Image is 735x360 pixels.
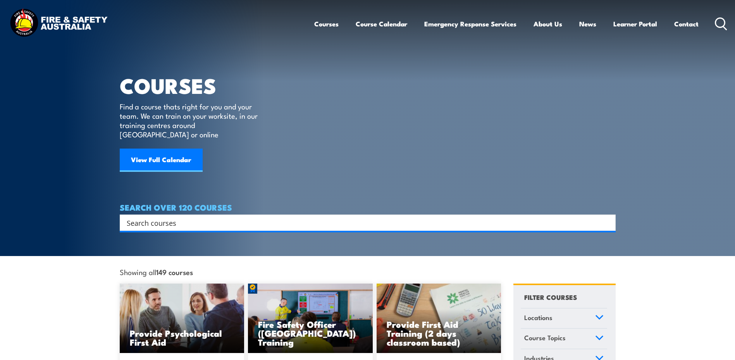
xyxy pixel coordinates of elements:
[120,268,193,276] span: Showing all
[377,284,501,353] a: Provide First Aid Training (2 days classroom based)
[674,14,699,34] a: Contact
[524,332,566,343] span: Course Topics
[120,284,244,353] a: Provide Psychological First Aid
[521,329,607,349] a: Course Topics
[130,329,234,346] h3: Provide Psychological First Aid
[424,14,516,34] a: Emergency Response Services
[120,102,261,139] p: Find a course thats right for you and your team. We can train on your worksite, in our training c...
[127,217,599,228] input: Search input
[602,217,613,228] button: Search magnifier button
[613,14,657,34] a: Learner Portal
[356,14,407,34] a: Course Calendar
[120,284,244,353] img: Mental Health First Aid Training Course from Fire & Safety Australia
[579,14,596,34] a: News
[524,292,577,302] h4: FILTER COURSES
[521,308,607,329] a: Locations
[258,320,363,346] h3: Fire Safety Officer ([GEOGRAPHIC_DATA]) Training
[248,284,373,353] a: Fire Safety Officer ([GEOGRAPHIC_DATA]) Training
[524,312,553,323] span: Locations
[387,320,491,346] h3: Provide First Aid Training (2 days classroom based)
[377,284,501,353] img: Mental Health First Aid Training (Standard) – Classroom
[120,76,269,94] h1: COURSES
[314,14,339,34] a: Courses
[248,284,373,353] img: Fire Safety Advisor
[120,203,616,211] h4: SEARCH OVER 120 COURSES
[156,267,193,277] strong: 149 courses
[120,149,203,172] a: View Full Calendar
[534,14,562,34] a: About Us
[128,217,600,228] form: Search form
